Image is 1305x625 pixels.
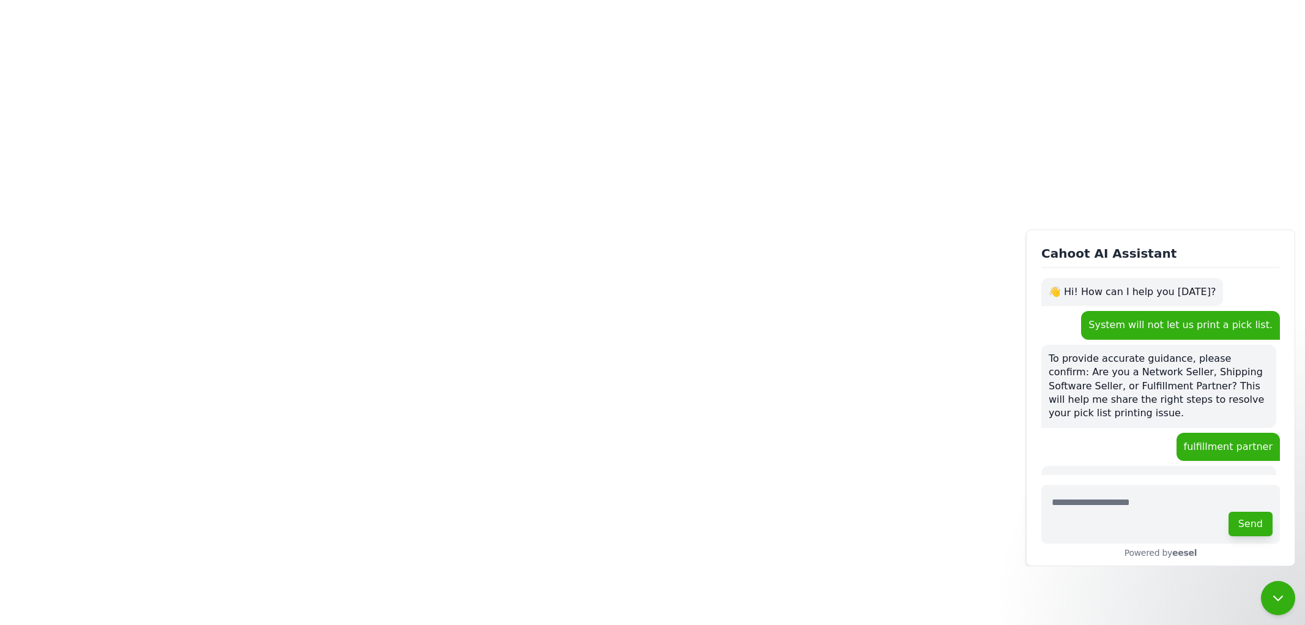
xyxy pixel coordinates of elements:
button: Send [1229,512,1273,536]
p: To provide accurate guidance, please confirm: Are you a Network Seller, Shipping Software Seller,... [1049,352,1269,421]
h1: Cahoot AI Assistant [1041,245,1280,268]
b: eesel [1172,548,1197,558]
p: Here are steps to resolve issues with printing a pick list as a Fulfillment Partner: [1049,473,1269,501]
p: 👋 Hi! How can I help you [DATE]? [1049,285,1216,299]
div: Powered by [1041,547,1280,559]
p: fulfillment partner [1184,440,1273,454]
p: System will not let us print a pick list. [1088,318,1273,332]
